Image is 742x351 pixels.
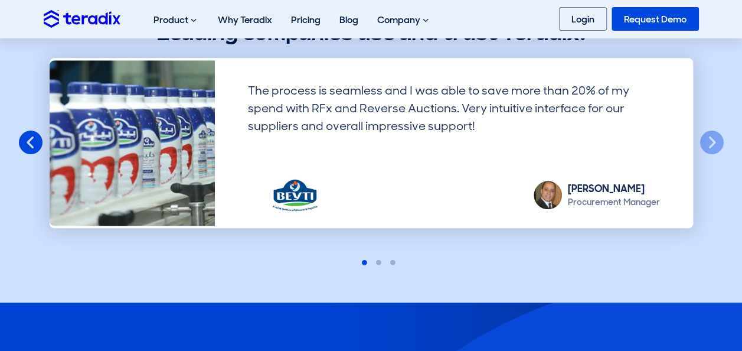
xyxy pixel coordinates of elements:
div: Product [144,1,208,39]
button: Next [699,130,725,156]
button: 3 of 3 [381,257,390,266]
a: Pricing [282,1,330,38]
a: Blog [330,1,368,38]
div: Company [368,1,440,39]
a: Why Teradix [208,1,282,38]
div: Procurement Manager [568,196,660,209]
button: 1 of 3 [352,257,362,266]
iframe: Chatbot [664,273,725,334]
button: 2 of 3 [367,257,376,266]
a: Request Demo [612,7,699,31]
div: [PERSON_NAME] [568,182,660,196]
img: Teradix logo [44,10,120,27]
button: Previous [18,130,44,156]
img: Islam Abdel Maqsoud [534,181,562,209]
div: The process is seamless and I was able to save more than 20% of my spend with RFx and Reverse Auc... [238,72,669,162]
a: Login [559,7,607,31]
img: Beyti [248,176,342,214]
